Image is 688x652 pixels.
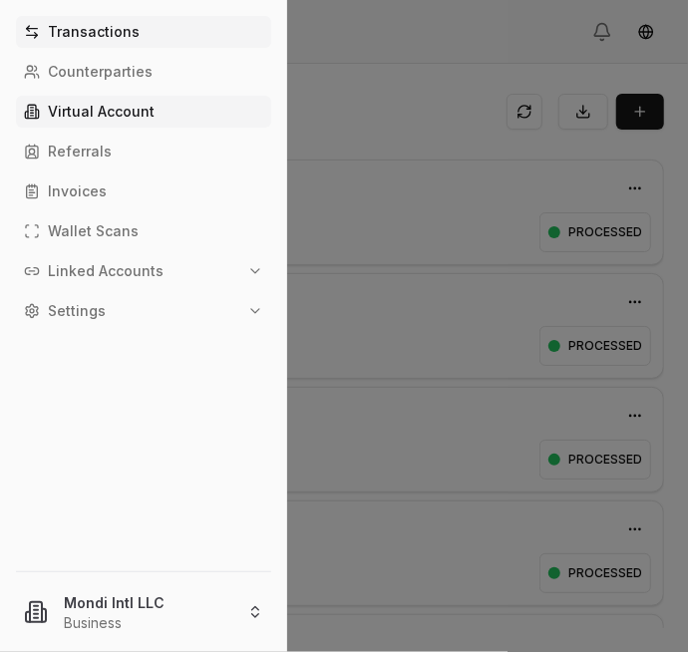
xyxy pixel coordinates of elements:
p: Wallet Scans [48,224,139,238]
p: Referrals [48,145,112,159]
a: Transactions [16,16,271,48]
a: Virtual Account [16,96,271,128]
p: Invoices [48,184,107,198]
button: Settings [16,295,271,327]
a: Wallet Scans [16,215,271,247]
p: Counterparties [48,65,153,79]
p: Business [64,613,231,633]
button: Mondi Intl LLCBusiness [8,580,279,644]
a: Referrals [16,136,271,167]
p: Virtual Account [48,105,155,119]
a: Counterparties [16,56,271,88]
p: Mondi Intl LLC [64,592,231,613]
p: Transactions [48,25,140,39]
button: Linked Accounts [16,255,271,287]
p: Linked Accounts [48,264,164,278]
a: Invoices [16,175,271,207]
p: Settings [48,304,106,318]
